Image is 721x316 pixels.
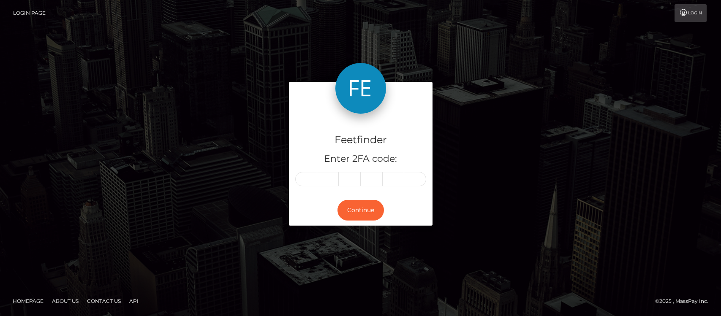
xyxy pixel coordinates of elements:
h4: Feetfinder [295,133,426,147]
a: API [126,294,142,308]
img: Feetfinder [335,63,386,114]
a: Homepage [9,294,47,308]
button: Continue [337,200,384,221]
a: About Us [49,294,82,308]
a: Login Page [13,4,46,22]
a: Contact Us [84,294,124,308]
div: © 2025 , MassPay Inc. [655,297,715,306]
h5: Enter 2FA code: [295,153,426,166]
a: Login [675,4,707,22]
